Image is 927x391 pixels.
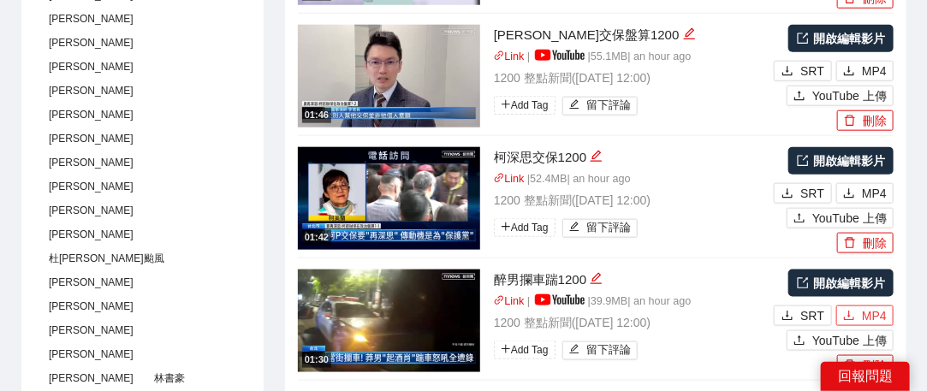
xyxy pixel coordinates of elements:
span: download [781,310,793,323]
button: uploadYouTube 上傳 [787,86,894,106]
a: linkLink [494,50,525,62]
span: [PERSON_NAME] [42,9,140,28]
div: 01:42 [302,230,331,245]
span: download [781,187,793,201]
span: upload [793,90,805,104]
span: [PERSON_NAME] [42,57,140,76]
p: | | 39.9 MB | an hour ago [494,293,770,311]
button: delete刪除 [837,233,894,253]
span: upload [793,335,805,348]
span: Add Tag [494,96,556,115]
span: [PERSON_NAME] [42,321,140,340]
div: 編輯 [590,270,603,290]
span: [PERSON_NAME] [42,105,140,124]
span: [PERSON_NAME] [42,369,140,388]
span: download [843,65,855,79]
span: edit [683,27,696,40]
a: 開啟編輯影片 [788,147,894,175]
span: upload [793,212,805,226]
div: 01:30 [302,352,331,367]
div: 回報問題 [821,362,910,391]
span: MP4 [862,184,887,203]
span: YouTube 上傳 [812,331,887,350]
span: 林書豪 [147,369,192,388]
span: link [494,50,505,62]
p: | | 55.1 MB | an hour ago [494,49,770,66]
span: YouTube 上傳 [812,209,887,228]
div: 編輯 [683,25,696,45]
button: uploadYouTube 上傳 [787,330,894,351]
span: plus [501,99,511,110]
div: [PERSON_NAME]交保盤算1200 [494,25,770,45]
span: download [781,65,793,79]
span: [PERSON_NAME] [42,33,140,52]
span: export [797,33,809,44]
button: edit留下評論 [562,341,639,360]
span: export [797,155,809,167]
img: yt_logo_rgb_light.a676ea31.png [535,50,585,61]
img: 053bd09a-5ba0-4910-b397-920d6db1f6c5.jpg [298,270,480,372]
div: 01:46 [302,108,331,122]
div: 柯深思交保1200 [494,147,770,168]
span: [PERSON_NAME] [42,297,140,316]
span: SRT [800,184,824,203]
button: downloadMP4 [836,61,894,81]
button: downloadSRT [774,305,832,326]
span: [PERSON_NAME] [42,129,140,148]
span: edit [569,222,580,234]
button: edit留下評論 [562,97,639,116]
div: 編輯 [590,147,603,168]
img: yt_logo_rgb_light.a676ea31.png [535,294,585,305]
div: 醉男攔車踹1200 [494,270,770,290]
span: delete [844,115,856,128]
span: [PERSON_NAME] [42,177,140,196]
button: downloadSRT [774,183,832,204]
span: MP4 [862,62,887,80]
span: Add Tag [494,218,556,237]
span: [PERSON_NAME] [42,201,140,220]
a: 開啟編輯影片 [788,270,894,297]
span: download [843,310,855,323]
button: delete刪除 [837,355,894,376]
p: 1200 整點新聞 ( [DATE] 12:00 ) [494,313,770,332]
button: edit留下評論 [562,219,639,238]
button: downloadMP4 [836,305,894,326]
span: export [797,277,809,289]
span: edit [569,99,580,112]
a: linkLink [494,173,525,185]
span: delete [844,359,856,373]
span: YouTube 上傳 [812,86,887,105]
p: | 52.4 MB | an hour ago [494,171,770,188]
a: 開啟編輯影片 [788,25,894,52]
span: link [494,173,505,184]
button: uploadYouTube 上傳 [787,208,894,228]
span: [PERSON_NAME] [42,153,140,172]
span: [PERSON_NAME] [42,225,140,244]
span: 杜[PERSON_NAME]颱風 [42,249,171,268]
span: SRT [800,306,824,325]
span: edit [590,150,603,163]
img: 6fc312b5-1ce6-4b8a-84e5-ac722be7416d.jpg [298,147,480,250]
img: 03d35d19-ec06-41a7-a109-583577ad821e.jpg [298,25,480,127]
button: downloadSRT [774,61,832,81]
span: [PERSON_NAME] [42,81,140,100]
span: Add Tag [494,341,556,359]
p: 1200 整點新聞 ( [DATE] 12:00 ) [494,191,770,210]
span: plus [501,222,511,232]
span: MP4 [862,306,887,325]
span: plus [501,344,511,354]
span: edit [569,344,580,357]
span: link [494,295,505,306]
p: 1200 整點新聞 ( [DATE] 12:00 ) [494,68,770,87]
span: SRT [800,62,824,80]
span: edit [590,272,603,285]
button: delete刪除 [837,110,894,131]
span: download [843,187,855,201]
button: downloadMP4 [836,183,894,204]
a: linkLink [494,295,525,307]
span: delete [844,237,856,251]
span: [PERSON_NAME] [42,345,140,364]
span: [PERSON_NAME] [42,273,140,292]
